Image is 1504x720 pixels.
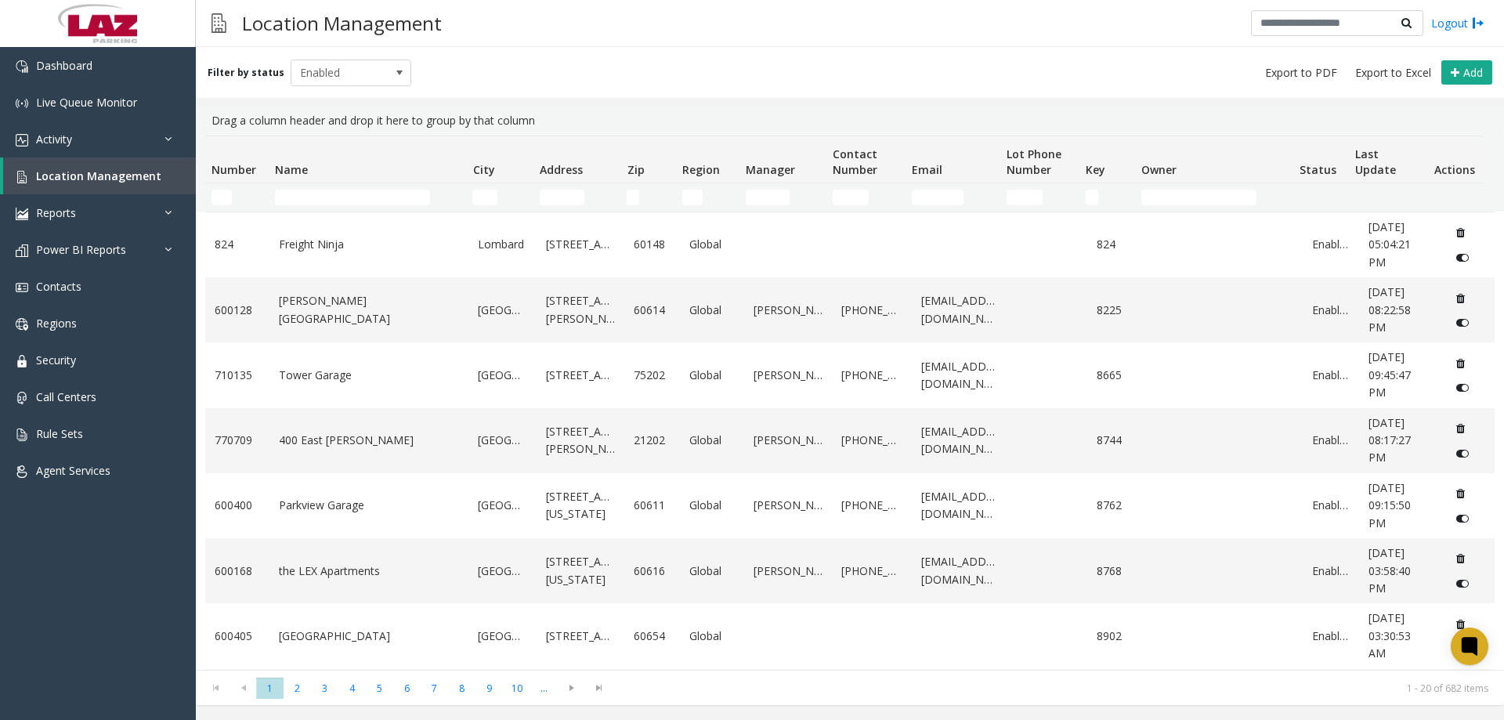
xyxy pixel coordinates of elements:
[269,183,466,212] td: Name Filter
[16,355,28,367] img: 'icon'
[36,95,137,110] span: Live Queue Monitor
[1368,545,1411,595] span: [DATE] 03:58:40 PM
[754,432,822,449] a: [PERSON_NAME]
[634,628,671,645] a: 60654
[1086,162,1105,177] span: Key
[1448,546,1473,571] button: Delete
[16,60,28,73] img: 'icon'
[676,183,739,212] td: Region Filter
[841,497,902,514] a: [PHONE_NUMBER]
[215,497,260,514] a: 600400
[530,678,558,699] span: Page 11
[478,236,527,253] a: Lombard
[16,392,28,404] img: 'icon'
[1441,60,1492,85] button: Add
[1293,183,1349,212] td: Status Filter
[1135,183,1293,212] td: Owner Filter
[1086,190,1098,205] input: Key Filter
[36,389,96,404] span: Call Centers
[634,367,671,384] a: 75202
[1368,414,1430,467] a: [DATE] 08:17:27 PM
[620,183,676,212] td: Zip Filter
[1312,497,1349,514] a: Enabled
[211,162,256,177] span: Number
[739,183,826,212] td: Manager Filter
[1431,15,1484,31] a: Logout
[211,4,226,42] img: pageIcon
[754,367,822,384] a: [PERSON_NAME]
[1368,415,1411,465] span: [DATE] 08:17:27 PM
[746,190,790,205] input: Manager Filter
[472,190,497,205] input: City Filter
[1463,65,1483,80] span: Add
[689,497,735,514] a: Global
[478,432,527,449] a: [GEOGRAPHIC_DATA]
[682,162,720,177] span: Region
[546,628,615,645] a: [STREET_ADDRESS]
[833,190,869,205] input: Contact Number Filter
[311,678,338,699] span: Page 3
[478,563,527,580] a: [GEOGRAPHIC_DATA]
[533,183,620,212] td: Address Filter
[1368,610,1430,662] a: [DATE] 03:30:53 AM
[466,183,533,212] td: City Filter
[627,162,645,177] span: Zip
[16,134,28,147] img: 'icon'
[634,497,671,514] a: 60611
[841,367,902,384] a: [PHONE_NUMBER]
[1097,302,1133,319] a: 8225
[634,563,671,580] a: 60616
[279,292,460,327] a: [PERSON_NAME][GEOGRAPHIC_DATA]
[36,463,110,478] span: Agent Services
[215,236,260,253] a: 824
[689,628,735,645] a: Global
[215,563,260,580] a: 600168
[841,302,902,319] a: [PHONE_NUMBER]
[36,242,126,257] span: Power BI Reports
[478,497,527,514] a: [GEOGRAPHIC_DATA]
[921,553,998,588] a: [EMAIL_ADDRESS][DOMAIN_NAME]
[1448,611,1473,636] button: Delete
[475,678,503,699] span: Page 9
[921,488,998,523] a: [EMAIL_ADDRESS][DOMAIN_NAME]
[921,423,998,458] a: [EMAIL_ADDRESS][DOMAIN_NAME]
[921,358,998,393] a: [EMAIL_ADDRESS][DOMAIN_NAME]
[279,628,460,645] a: [GEOGRAPHIC_DATA]
[1007,190,1043,205] input: Lot Phone Number Filter
[746,162,795,177] span: Manager
[478,367,527,384] a: [GEOGRAPHIC_DATA]
[1000,183,1079,212] td: Lot Phone Number Filter
[689,432,735,449] a: Global
[478,302,527,319] a: [GEOGRAPHIC_DATA]
[1448,351,1473,376] button: Delete
[196,136,1504,670] div: Data table
[16,97,28,110] img: 'icon'
[478,628,527,645] a: [GEOGRAPHIC_DATA]
[1312,367,1349,384] a: Enabled
[841,563,902,580] a: [PHONE_NUMBER]
[256,678,284,699] span: Page 1
[540,162,583,177] span: Address
[3,157,196,194] a: Location Management
[16,318,28,331] img: 'icon'
[1368,610,1411,660] span: [DATE] 03:30:53 AM
[36,353,76,367] span: Security
[16,244,28,257] img: 'icon'
[279,497,460,514] a: Parkview Garage
[16,208,28,220] img: 'icon'
[208,66,284,80] label: Filter by status
[1427,183,1483,212] td: Actions Filter
[1368,284,1411,335] span: [DATE] 08:22:58 PM
[36,279,81,294] span: Contacts
[1097,497,1133,514] a: 8762
[215,367,260,384] a: 710135
[833,147,877,177] span: Contact Number
[627,190,639,205] input: Zip Filter
[689,563,735,580] a: Global
[1368,219,1430,271] a: [DATE] 05:04:21 PM
[1448,481,1473,506] button: Delete
[1448,571,1477,596] button: Disable
[1097,236,1133,253] a: 824
[1427,136,1483,183] th: Actions
[1079,183,1135,212] td: Key Filter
